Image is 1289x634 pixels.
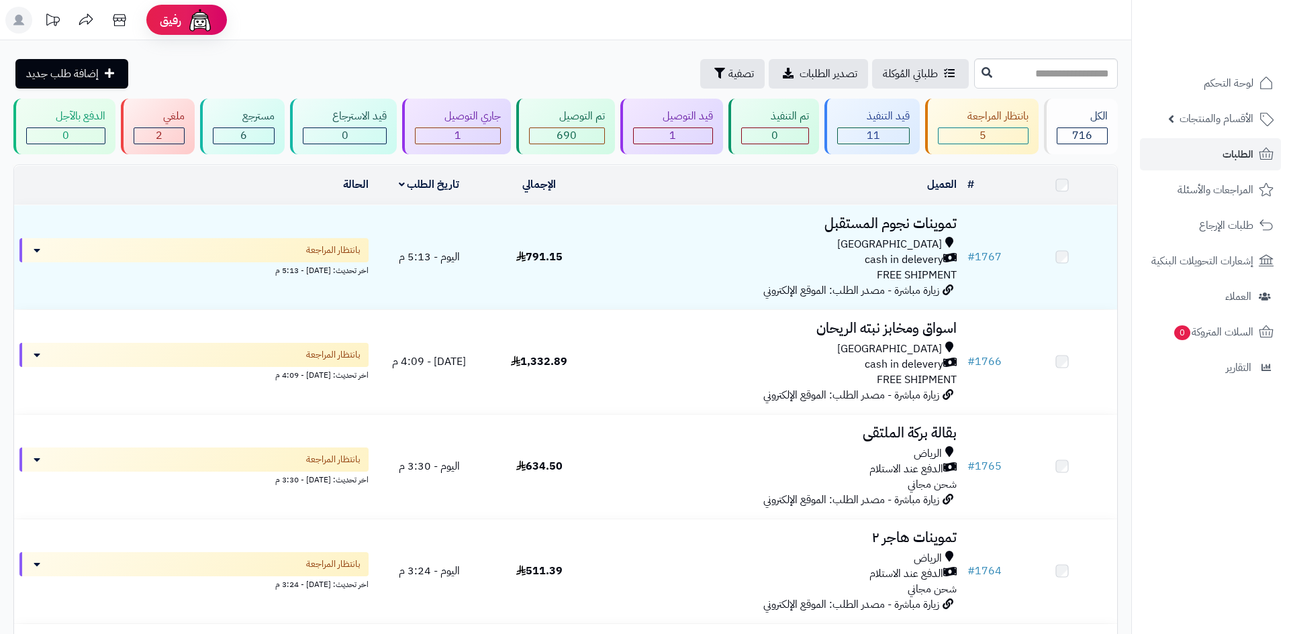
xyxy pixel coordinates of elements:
span: الرياض [914,446,942,462]
a: إشعارات التحويلات البنكية [1140,245,1281,277]
a: #1764 [967,563,1002,579]
h3: تموينات نجوم المستقبل [600,216,957,231]
span: زيارة مباشرة - مصدر الطلب: الموقع الإلكتروني [763,282,939,299]
a: السلات المتروكة0 [1140,316,1281,348]
span: FREE SHIPMENT [877,372,957,388]
div: 6 [213,128,274,144]
span: المراجعات والأسئلة [1178,180,1253,199]
a: #1765 [967,458,1002,474]
span: لوحة التحكم [1204,74,1253,93]
a: طلبات الإرجاع [1140,209,1281,242]
span: 716 [1072,127,1092,144]
span: رفيق [160,12,181,28]
a: المراجعات والأسئلة [1140,174,1281,206]
h3: اسواق ومخابز نبته الريحان [600,321,957,336]
span: 791.15 [516,249,563,265]
span: بانتظار المراجعة [306,348,361,362]
span: 5 [980,127,986,144]
a: الدفع بالآجل 0 [11,99,118,154]
span: cash in delevery [865,357,943,372]
a: قيد التنفيذ 11 [822,99,922,154]
img: ai-face.png [187,7,213,34]
div: 2 [134,128,184,144]
span: # [967,458,975,474]
div: اخر تحديث: [DATE] - 3:24 م [19,576,369,590]
a: بانتظار المراجعة 5 [922,99,1041,154]
a: التقارير [1140,352,1281,384]
a: الحالة [343,176,369,193]
span: التقارير [1226,358,1251,377]
div: مسترجع [213,109,275,124]
span: إضافة طلب جديد [26,66,99,82]
span: 634.50 [516,458,563,474]
a: تاريخ الطلب [399,176,460,193]
a: مسترجع 6 [197,99,287,154]
span: شحن مجاني [908,581,957,597]
span: بانتظار المراجعة [306,453,361,466]
span: 690 [557,127,577,144]
div: 5 [939,128,1028,144]
span: 511.39 [516,563,563,579]
a: طلباتي المُوكلة [872,59,969,89]
span: [GEOGRAPHIC_DATA] [837,237,942,252]
span: الرياض [914,551,942,566]
div: جاري التوصيل [415,109,501,124]
a: إضافة طلب جديد [15,59,128,89]
span: السلات المتروكة [1173,323,1253,341]
a: #1767 [967,249,1002,265]
a: الكل716 [1041,99,1120,154]
a: تصدير الطلبات [769,59,868,89]
span: بانتظار المراجعة [306,558,361,571]
span: 0 [62,127,69,144]
div: 0 [742,128,808,144]
div: 690 [530,128,604,144]
span: 0 [771,127,778,144]
span: 1 [669,127,676,144]
div: تم التنفيذ [741,109,809,124]
img: logo-2.png [1198,36,1276,64]
span: العملاء [1225,287,1251,306]
a: تم التوصيل 690 [514,99,617,154]
div: 1 [416,128,500,144]
span: [DATE] - 4:09 م [392,354,466,370]
span: زيارة مباشرة - مصدر الطلب: الموقع الإلكتروني [763,387,939,403]
div: 0 [27,128,105,144]
span: # [967,249,975,265]
span: 1,332.89 [511,354,567,370]
div: تم التوصيل [529,109,604,124]
span: شحن مجاني [908,476,957,492]
span: اليوم - 3:24 م [399,563,460,579]
a: قيد التوصيل 1 [618,99,726,154]
a: ملغي 2 [118,99,197,154]
h3: تموينات هاجر ٢ [600,530,957,545]
span: إشعارات التحويلات البنكية [1151,252,1253,270]
div: اخر تحديث: [DATE] - 5:13 م [19,262,369,276]
span: 1 [455,127,461,144]
span: الأقسام والمنتجات [1180,109,1253,128]
a: # [967,176,974,193]
button: تصفية [700,59,765,89]
span: FREE SHIPMENT [877,267,957,283]
div: قيد التوصيل [633,109,713,124]
div: الدفع بالآجل [26,109,105,124]
a: العملاء [1140,280,1281,313]
a: #1766 [967,354,1002,370]
span: [GEOGRAPHIC_DATA] [837,341,942,357]
div: قيد التنفيذ [837,109,910,124]
a: قيد الاسترجاع 0 [287,99,399,154]
span: اليوم - 5:13 م [399,249,460,265]
span: 0 [1174,325,1190,340]
span: طلباتي المُوكلة [883,66,938,82]
span: تصدير الطلبات [800,66,857,82]
span: بانتظار المراجعة [306,244,361,257]
span: 0 [342,127,348,144]
span: اليوم - 3:30 م [399,458,460,474]
div: 11 [838,128,909,144]
span: الطلبات [1223,145,1253,164]
span: # [967,563,975,579]
div: الكل [1057,109,1108,124]
span: cash in delevery [865,252,943,268]
span: 11 [867,127,880,144]
span: زيارة مباشرة - مصدر الطلب: الموقع الإلكتروني [763,492,939,508]
h3: بقالة بركة الملتقى [600,425,957,441]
